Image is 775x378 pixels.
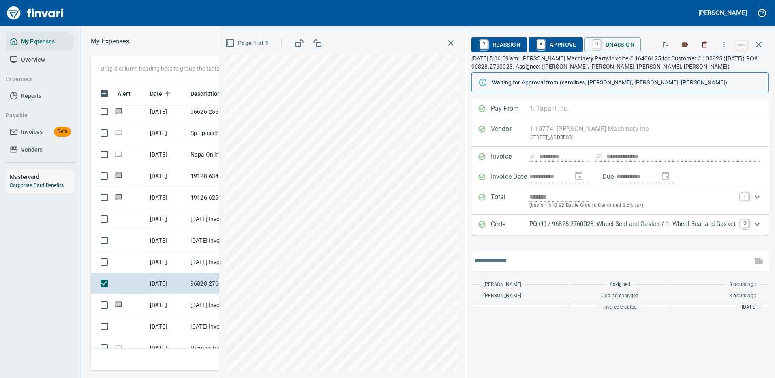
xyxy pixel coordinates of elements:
[484,281,521,289] span: [PERSON_NAME]
[529,202,736,210] p: (basis + $13.92 Battle Ground Combined 8.6% tax)
[749,251,769,271] span: This records your message into the invoice and notifies anyone mentioned
[147,337,187,359] td: [DATE]
[741,219,749,228] a: C
[114,152,123,157] span: Online transaction
[6,110,67,120] span: Payable
[471,37,527,52] button: RReassign
[480,40,488,49] a: R
[591,38,634,52] span: Unassign
[114,130,123,135] span: Online transaction
[187,251,260,273] td: [DATE] Invoice 6660784 from Superior Tire Service, Inc (1-10991)
[147,101,187,122] td: [DATE]
[223,36,272,51] button: Page 1 of 1
[610,281,630,289] span: Assigned
[733,35,769,54] span: Close invoice
[147,230,187,251] td: [DATE]
[6,87,74,105] a: Reports
[478,38,520,52] span: Reassign
[21,55,45,65] span: Overview
[150,89,173,99] span: Date
[118,89,141,99] span: Alert
[471,215,769,235] div: Expand
[191,89,221,99] span: Description
[54,127,71,136] span: Beta
[6,74,67,84] span: Expenses
[187,230,260,251] td: [DATE] Invoice 120386042 from Superior Tire Service, Inc (1-10991)
[484,292,521,300] span: [PERSON_NAME]
[2,108,70,123] button: Payable
[147,187,187,208] td: [DATE]
[101,64,219,73] p: Drag a column heading here to group the table
[187,294,260,316] td: [DATE] Invoice 1144596 from Jubitz Corp - Jfs (1-10543)
[227,38,268,48] span: Page 1 of 1
[187,337,260,359] td: Premier Truck Group Of Portland OR
[2,72,70,87] button: Expenses
[21,127,43,137] span: Invoices
[21,37,55,47] span: My Expenses
[91,37,129,46] nav: breadcrumb
[735,41,747,49] a: esc
[114,302,123,307] span: Has messages
[593,40,601,49] a: U
[729,281,756,289] span: 3 hours ago
[187,101,260,122] td: 96626.256631
[91,37,129,46] p: My Expenses
[147,122,187,144] td: [DATE]
[147,294,187,316] td: [DATE]
[147,208,187,230] td: [DATE]
[147,165,187,187] td: [DATE]
[187,273,260,294] td: 96828.2760023
[150,89,163,99] span: Date
[10,183,64,188] a: Corporate Card Benefits
[187,122,260,144] td: Sp Epasales [PERSON_NAME] [GEOGRAPHIC_DATA]
[491,192,529,210] p: Total
[6,123,74,141] a: InvoicesBeta
[696,6,749,19] button: [PERSON_NAME]
[21,91,41,101] span: Reports
[187,144,260,165] td: Napa Online [GEOGRAPHIC_DATA] [GEOGRAPHIC_DATA]
[529,219,736,229] p: PO (1) / 96828.2760023: Wheel Seal and Gasket / 1: Wheel Seal and Gasket
[187,187,260,208] td: 19126.625034
[537,40,545,49] a: A
[10,172,74,181] h6: Mastercard
[114,195,123,200] span: Has messages
[187,316,260,337] td: [DATE] Invoice 6660896 from Superior Tire Service, Inc (1-10991)
[715,36,733,54] button: More
[6,141,74,159] a: Vendors
[5,3,66,23] img: Finvari
[6,51,74,69] a: Overview
[741,192,749,200] a: T
[114,108,123,114] span: Has messages
[147,251,187,273] td: [DATE]
[114,173,123,178] span: Has messages
[742,303,756,311] span: [DATE]
[147,273,187,294] td: [DATE]
[535,38,576,52] span: Approve
[602,292,638,300] span: Coding changed
[729,292,756,300] span: 3 hours ago
[147,316,187,337] td: [DATE]
[187,165,260,187] td: 19128.634019
[698,9,747,17] h5: [PERSON_NAME]
[114,345,123,350] span: Online transaction
[471,187,769,215] div: Expand
[118,89,131,99] span: Alert
[492,75,762,90] div: Waiting for Approval from (carolines, [PERSON_NAME], [PERSON_NAME], [PERSON_NAME])
[147,144,187,165] td: [DATE]
[584,37,641,52] button: UUnassign
[529,37,583,52] button: AApprove
[21,145,43,155] span: Vendors
[603,303,637,311] span: Invoice created
[191,89,231,99] span: Description
[471,54,769,71] p: [DATE] 5:06:59 am. [PERSON_NAME] Machinery Parts Invoice # 16406125 for Customer # 100925 ([DATE]...
[187,208,260,230] td: [DATE] Invoice 6660833 from Superior Tire Service, Inc (1-10991)
[491,219,529,230] p: Code
[6,32,74,51] a: My Expenses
